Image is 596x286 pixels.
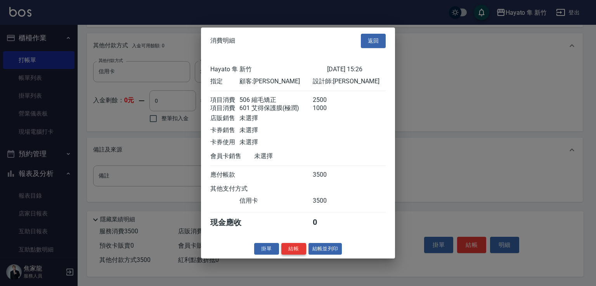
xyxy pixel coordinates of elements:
[239,196,312,205] div: 信用卡
[361,34,386,48] button: 返回
[239,114,312,122] div: 未選擇
[239,77,312,85] div: 顧客: [PERSON_NAME]
[210,217,254,227] div: 現金應收
[239,104,312,112] div: 601 艾得保護膜(極潤)
[239,138,312,146] div: 未選擇
[210,138,239,146] div: 卡券使用
[239,96,312,104] div: 506 縮毛矯正
[313,96,342,104] div: 2500
[313,196,342,205] div: 3500
[281,243,306,255] button: 結帳
[210,37,235,45] span: 消費明細
[313,217,342,227] div: 0
[239,126,312,134] div: 未選擇
[254,152,327,160] div: 未選擇
[254,243,279,255] button: 掛單
[313,77,386,85] div: 設計師: [PERSON_NAME]
[210,114,239,122] div: 店販銷售
[313,104,342,112] div: 1000
[210,96,239,104] div: 項目消費
[210,104,239,112] div: 項目消費
[210,65,327,73] div: Hayato 隼 新竹
[210,77,239,85] div: 指定
[210,171,239,179] div: 應付帳款
[308,243,342,255] button: 結帳並列印
[210,184,269,193] div: 其他支付方式
[210,126,239,134] div: 卡券銷售
[210,152,254,160] div: 會員卡銷售
[313,171,342,179] div: 3500
[327,65,386,73] div: [DATE] 15:26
